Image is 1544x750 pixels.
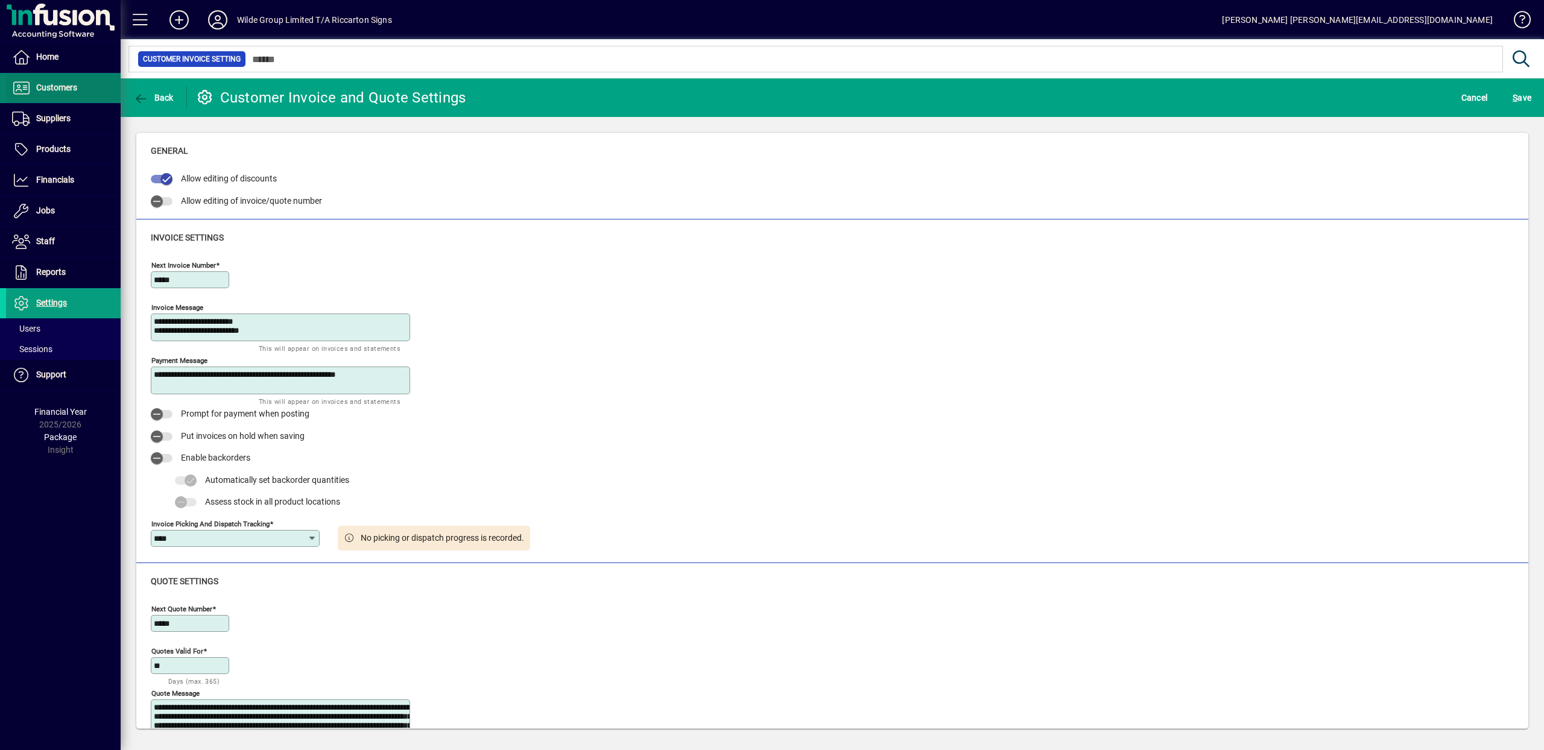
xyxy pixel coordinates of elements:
mat-label: Payment Message [151,356,207,365]
span: Enable backorders [181,453,250,462]
span: Staff [36,236,55,246]
button: Save [1510,87,1534,109]
mat-label: Quote Message [151,689,200,697]
mat-label: Next invoice number [151,261,216,269]
a: Sessions [6,339,121,359]
span: Allow editing of discounts [181,174,277,183]
span: ave [1513,88,1531,107]
app-page-header-button: Back [121,87,187,109]
div: Customer Invoice and Quote Settings [196,88,466,107]
a: Knowledge Base [1505,2,1529,42]
span: Quote settings [151,576,218,586]
span: Cancel [1461,88,1488,107]
mat-label: Invoice Message [151,303,203,312]
span: S [1513,93,1517,102]
span: Allow editing of invoice/quote number [181,196,322,206]
a: Home [6,42,121,72]
span: Users [12,324,40,333]
mat-label: Quotes valid for [151,646,203,655]
a: Products [6,134,121,165]
span: Jobs [36,206,55,215]
span: Financials [36,175,74,184]
mat-label: Invoice Picking and Dispatch Tracking [151,519,270,528]
mat-hint: This will appear on invoices and statements [259,341,400,355]
a: Staff [6,227,121,257]
div: No picking or dispatch progress is recorded. [361,532,524,544]
span: Support [36,370,66,379]
span: Settings [36,298,67,307]
a: Customers [6,73,121,103]
span: Package [44,432,77,442]
a: Support [6,360,121,390]
span: Automatically set backorder quantities [205,475,349,485]
span: Financial Year [34,407,87,417]
span: Customers [36,83,77,92]
span: General [151,146,188,156]
button: Add [160,9,198,31]
button: Cancel [1458,87,1491,109]
button: Back [130,87,177,109]
span: Reports [36,267,66,277]
div: Wilde Group Limited T/A Riccarton Signs [237,10,392,30]
mat-hint: This will appear on invoices and statements [259,394,400,408]
mat-hint: Days (max. 365) [168,674,220,688]
a: Reports [6,257,121,288]
span: Put invoices on hold when saving [181,431,305,441]
span: Invoice settings [151,233,224,242]
mat-label: Next quote number [151,604,212,613]
a: Financials [6,165,121,195]
a: Users [6,318,121,339]
span: Home [36,52,59,61]
span: Suppliers [36,113,71,123]
span: Products [36,144,71,154]
span: Customer Invoice Setting [143,53,241,65]
span: Back [133,93,174,102]
a: Jobs [6,196,121,226]
span: Sessions [12,344,52,354]
div: [PERSON_NAME] [PERSON_NAME][EMAIL_ADDRESS][DOMAIN_NAME] [1222,10,1493,30]
span: Assess stock in all product locations [205,497,340,506]
button: Profile [198,9,237,31]
a: Suppliers [6,104,121,134]
span: Prompt for payment when posting [181,409,309,418]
